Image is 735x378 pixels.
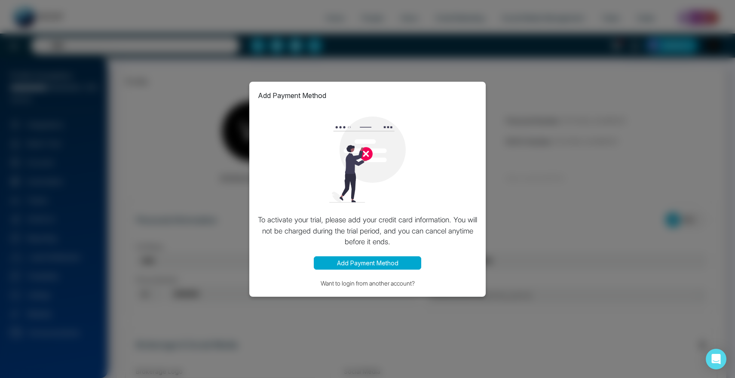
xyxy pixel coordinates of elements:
div: Open Intercom Messenger [706,349,726,369]
button: Add Payment Method [314,256,421,270]
button: Want to login from another account? [258,278,477,288]
p: To activate your trial, please add your credit card information. You will not be charged during t... [258,215,477,248]
p: Add Payment Method [258,90,326,101]
img: loading [325,117,410,203]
